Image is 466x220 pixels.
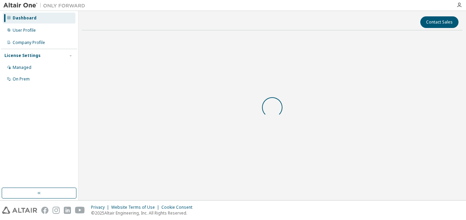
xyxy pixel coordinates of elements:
[53,207,60,214] img: instagram.svg
[2,207,37,214] img: altair_logo.svg
[111,205,161,210] div: Website Terms of Use
[41,207,48,214] img: facebook.svg
[13,28,36,33] div: User Profile
[13,40,45,45] div: Company Profile
[420,16,458,28] button: Contact Sales
[75,207,85,214] img: youtube.svg
[64,207,71,214] img: linkedin.svg
[3,2,89,9] img: Altair One
[91,210,196,216] p: © 2025 Altair Engineering, Inc. All Rights Reserved.
[13,65,31,70] div: Managed
[91,205,111,210] div: Privacy
[4,53,41,58] div: License Settings
[161,205,196,210] div: Cookie Consent
[13,76,30,82] div: On Prem
[13,15,37,21] div: Dashboard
